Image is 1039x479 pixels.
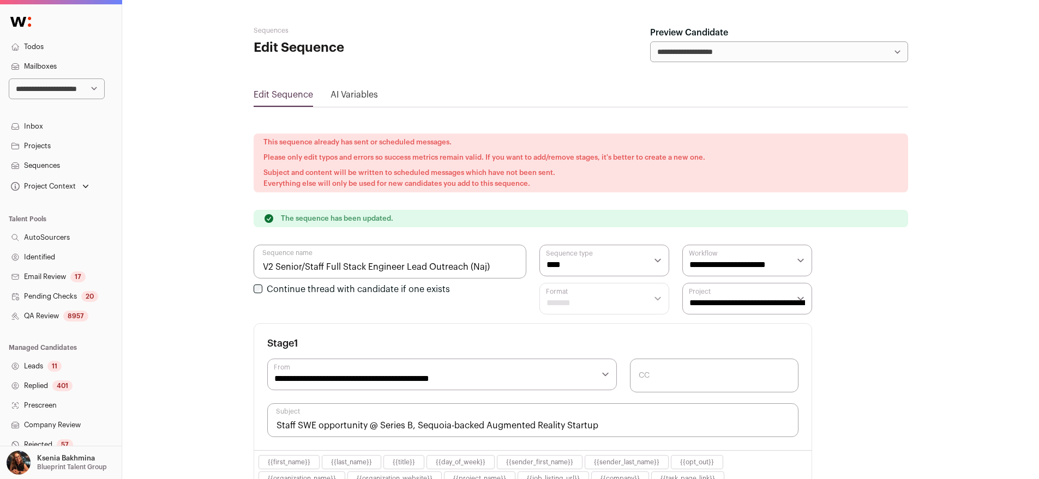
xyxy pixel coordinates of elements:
button: {{last_name}} [331,458,372,466]
p: Blueprint Talent Group [37,463,107,471]
p: Subject and content will be written to scheduled messages which have not been sent. Everything el... [263,167,898,189]
button: {{sender_first_name}} [506,458,573,466]
button: {{day_of_week}} [436,458,485,466]
button: {{title}} [393,458,415,466]
img: 13968079-medium_jpg [7,451,31,475]
a: AI Variables [331,90,378,99]
div: 17 [70,271,86,282]
label: Preview Candidate [650,26,728,39]
h3: Stage [267,337,298,350]
input: CC [630,359,798,392]
div: 401 [52,380,73,391]
button: Open dropdown [4,451,109,475]
label: Continue thread with candidate if one exists [267,285,450,294]
span: 1 [294,338,298,348]
div: 20 [81,291,98,302]
img: Wellfound [4,11,37,33]
div: 8957 [63,311,88,322]
p: Please only edit typos and errors so success metrics remain valid. If you want to add/remove stag... [263,152,898,163]
button: Open dropdown [9,179,91,194]
a: Sequences [254,27,289,34]
div: 11 [47,361,62,372]
button: {{opt_out}} [680,458,714,466]
p: Ksenia Bakhmina [37,454,95,463]
h1: Edit Sequence [254,39,472,57]
a: Edit Sequence [254,90,313,99]
p: This sequence already has sent or scheduled messages. [263,137,898,148]
button: {{first_name}} [268,458,310,466]
input: Subject [267,403,798,437]
input: Sequence name [254,245,526,278]
div: 57 [57,439,73,450]
button: {{sender_last_name}} [594,458,659,466]
div: Project Context [9,182,76,191]
p: The sequence has been updated. [281,214,393,223]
